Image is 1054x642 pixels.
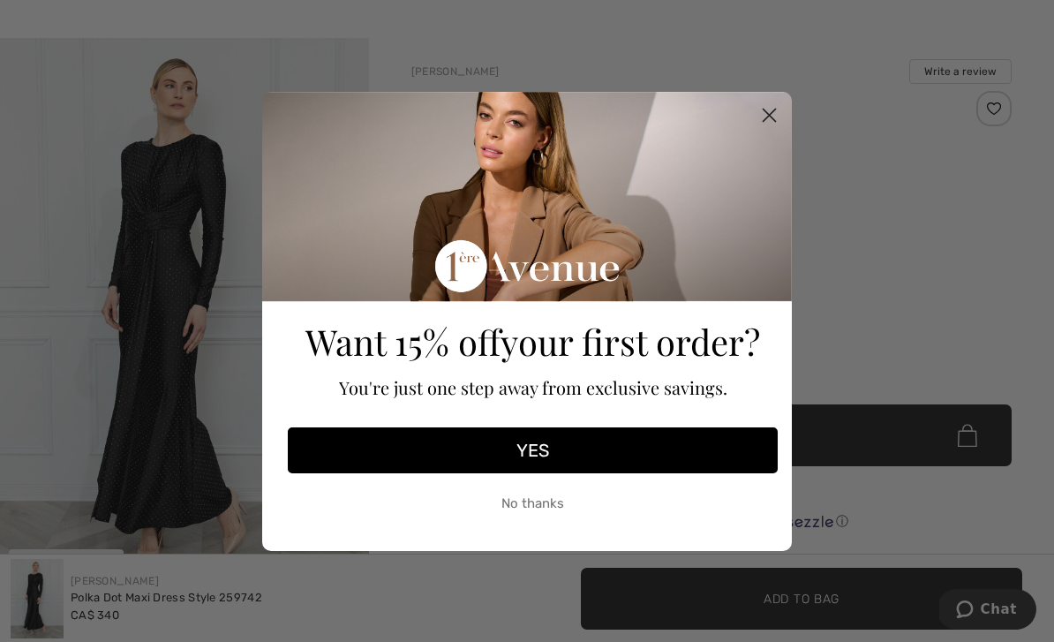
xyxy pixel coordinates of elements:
span: Chat [41,12,78,28]
button: Close dialog [754,100,785,131]
button: No thanks [288,482,778,526]
button: YES [288,427,778,473]
span: your first order? [501,318,760,365]
span: Want 15% off [305,318,501,365]
span: You're just one step away from exclusive savings. [339,375,727,399]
